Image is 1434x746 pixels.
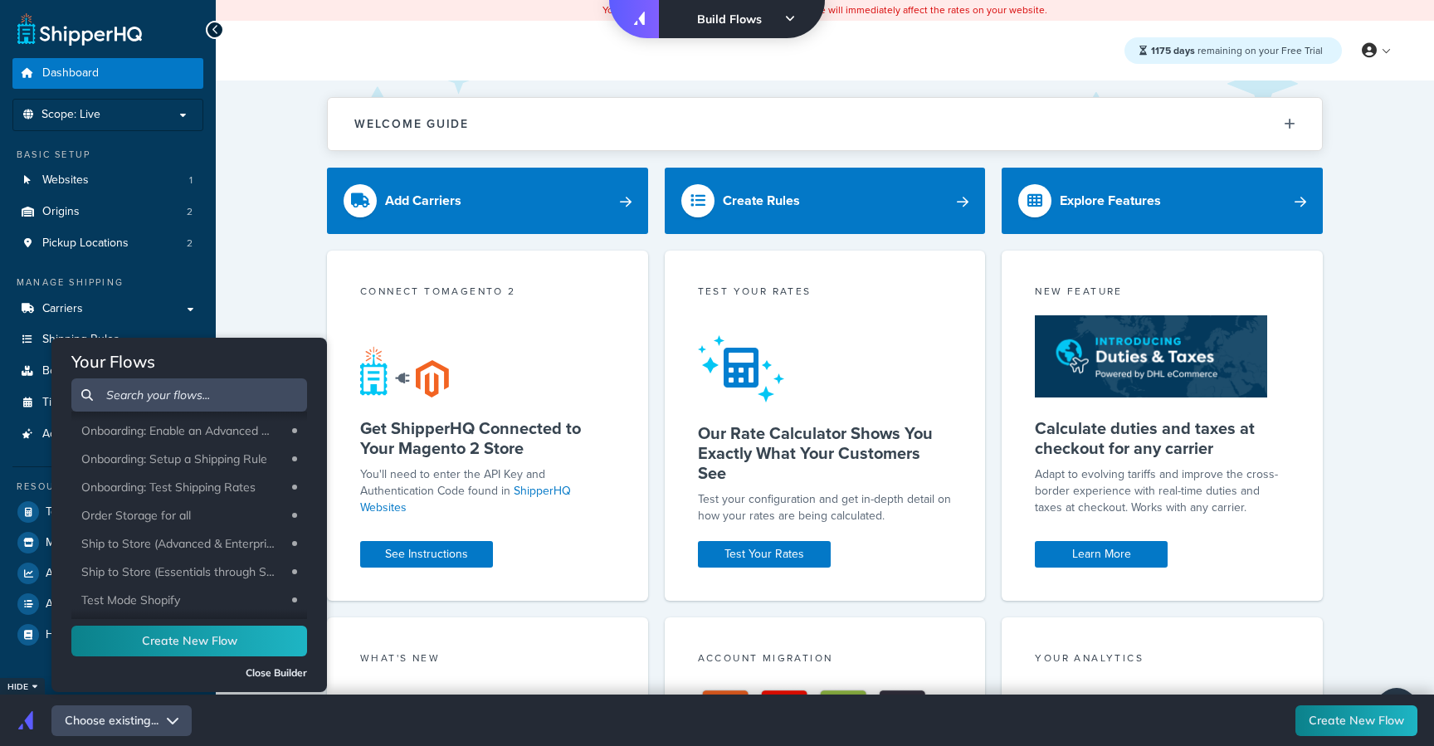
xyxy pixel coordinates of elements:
a: Add Carriers [327,168,648,234]
span: Websites [42,173,89,188]
p: Adapt to evolving tariffs and improve the cross-border experience with real-time duties and taxes... [1035,466,1290,516]
span: Pickup Locations [42,236,129,251]
span: 2 [187,205,193,219]
li: Advanced Features [12,419,203,450]
a: Test Your Rates [698,541,831,568]
span: Carriers [42,302,83,316]
p: You'll need to enter the API Key and Authentication Code found in [360,466,615,516]
a: Activity LogNEW [12,589,203,619]
a: Time Slots0 [12,388,203,418]
li: [object Object] [12,589,203,619]
span: Marketplace [46,536,108,550]
span: Shipping Rules [42,333,119,347]
div: Create Rules [723,189,800,212]
span: Advanced Features [42,427,143,441]
div: Account Migration [698,651,953,670]
li: Time Slots [12,388,203,418]
button: Open Resource Center [1376,688,1417,729]
a: ShipperHQ Websites [360,482,571,516]
span: Help Docs [46,628,100,642]
span: Boxes [42,364,75,378]
h2: Welcome Guide [354,118,469,130]
a: Carriers [12,294,203,324]
div: Manage Shipping [12,275,203,290]
a: Pickup Locations2 [12,228,203,259]
div: Connect to Magento 2 [360,284,615,303]
div: Explore Features [1060,189,1161,212]
img: connect-shq-magento-24cdf84b.svg [360,346,449,397]
div: Basic Setup [12,148,203,162]
h5: Calculate duties and taxes at checkout for any carrier [1035,418,1290,458]
div: Test your rates [698,284,953,303]
button: Welcome Guide [328,98,1322,150]
span: 1 [189,173,193,188]
a: Test Your Rates [12,497,203,527]
a: Analytics [12,558,203,588]
a: Websites1 [12,165,203,196]
span: remaining on your Free Trial [1151,43,1323,58]
li: Pickup Locations [12,228,203,259]
strong: 1175 days [1151,43,1195,58]
div: New Feature [1035,284,1290,303]
span: Analytics [46,567,91,581]
span: Scope: Live [41,108,100,122]
a: Help Docs [12,620,203,650]
a: Boxes [12,356,203,387]
a: Shipping Rules [12,324,203,355]
span: 2 [187,236,193,251]
span: Time Slots [42,396,95,410]
a: Origins2 [12,197,203,227]
a: Learn More [1035,541,1168,568]
a: Dashboard [12,58,203,89]
div: What's New [360,651,615,670]
h5: Get ShipperHQ Connected to Your Magento 2 Store [360,418,615,458]
a: See Instructions [360,541,493,568]
li: Websites [12,165,203,196]
div: Your Analytics [1035,651,1290,670]
h5: Our Rate Calculator Shows You Exactly What Your Customers See [698,423,953,483]
span: Test Your Rates [46,505,125,519]
div: Add Carriers [385,189,461,212]
a: Advanced Features11 [12,419,203,450]
span: Dashboard [42,66,99,80]
div: Resources [12,480,203,494]
a: Marketplace [12,528,203,558]
span: Origins [42,205,80,219]
li: Origins [12,197,203,227]
span: Activity Log [46,593,153,615]
a: Explore Features [1002,168,1323,234]
a: Create Rules [665,168,986,234]
div: Test your configuration and get in-depth detail on how your rates are being calculated. [698,491,953,524]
